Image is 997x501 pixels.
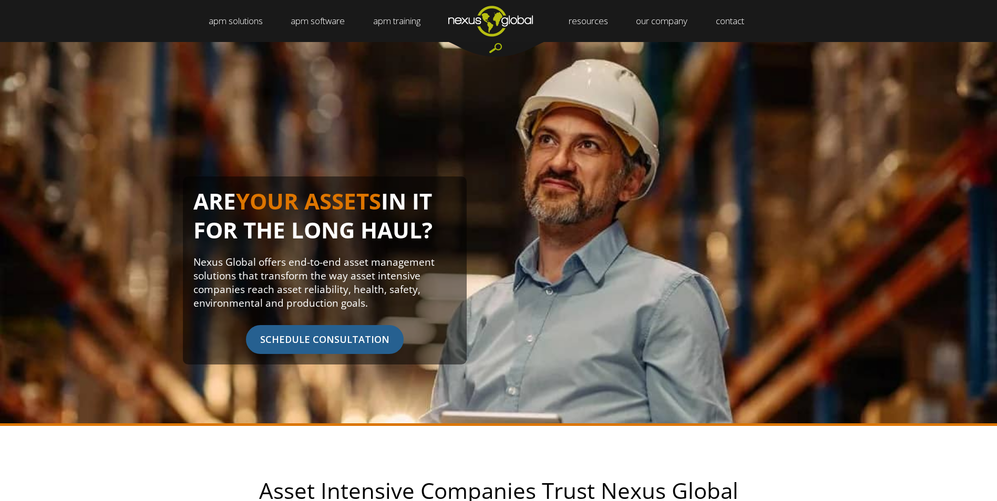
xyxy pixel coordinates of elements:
h1: ARE IN IT FOR THE LONG HAUL? [193,187,456,255]
span: SCHEDULE CONSULTATION [246,325,404,354]
span: YOUR ASSETS [236,186,381,216]
p: Nexus Global offers end-to-end asset management solutions that transform the way asset intensive ... [193,255,456,310]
